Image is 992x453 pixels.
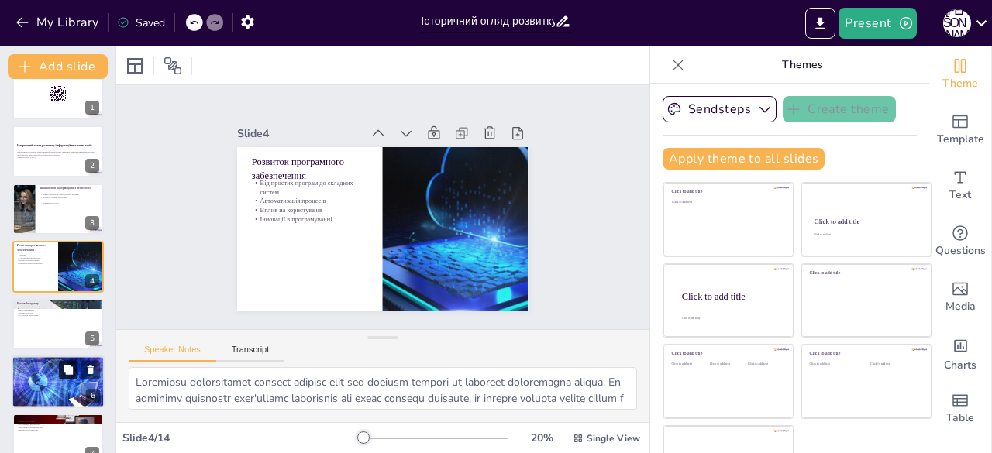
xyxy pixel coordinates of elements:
[929,325,991,381] div: Add charts and graphs
[17,256,53,259] p: Автоматизація процесів
[17,308,99,311] p: Нові можливості
[40,201,99,204] p: Важливість історії
[672,189,783,194] div: Click to add title
[129,367,637,410] textarea: Loremipsu dolorsitamet consect adipisc elit sed doeiusm tempori ut laboreet doloremagna aliqua. E...
[85,101,99,115] div: 1
[682,290,781,301] div: Click to add title
[16,359,100,363] p: Технології в бізнесі
[12,355,105,408] div: 6
[929,381,991,437] div: Add a table
[85,331,99,345] div: 5
[682,316,780,319] div: Click to add body
[421,10,554,33] input: Insert title
[748,362,783,366] div: Click to add text
[129,345,216,362] button: Speaker Notes
[12,125,104,177] div: 2
[12,10,105,35] button: My Library
[319,50,421,143] div: Slide 4
[293,98,391,190] p: Від простих програм до складних систем
[587,432,640,444] span: Single View
[942,75,978,92] span: Theme
[16,369,100,372] p: Аналітика даних
[59,360,77,379] button: Duplicate Slide
[929,214,991,269] div: Get real-time input from your audience
[929,158,991,214] div: Add text boxes
[40,196,99,199] p: Вплив на сучасні технології
[16,362,100,365] p: Автоматизація бізнес-процесів
[17,424,99,427] p: Платформи для бізнесу
[287,112,379,196] p: Автоматизація процесів
[17,429,99,432] p: Вплив на суспільство
[929,102,991,158] div: Add ready made slides
[12,68,104,119] div: 1
[663,96,777,122] button: Sendsteps
[814,233,917,236] div: Click to add text
[16,365,100,369] p: Системи управління
[672,362,707,366] div: Click to add text
[40,186,99,190] p: Виникнення інформаційних технологій
[663,148,825,170] button: Apply theme to all slides
[944,357,976,374] span: Charts
[17,305,99,308] p: Революція в обміні інформацією
[12,299,104,350] div: 5
[17,251,53,256] p: Від простих програм до складних систем
[815,218,918,225] div: Click to add title
[85,159,99,173] div: 2
[17,263,53,266] p: Інновації в програмуванні
[281,118,373,203] p: Вплив на користувачів
[40,193,99,196] p: Перші електронні обчислювальні машини
[783,96,896,122] button: Create theme
[274,125,367,210] p: Інновації в програмуванні
[929,269,991,325] div: Add images, graphics, shapes or video
[949,187,971,204] span: Text
[946,410,974,427] span: Table
[85,216,99,230] div: 3
[945,298,976,315] span: Media
[122,431,359,445] div: Slide 4 / 14
[17,243,53,252] p: Розвиток програмного забезпечення
[117,15,165,30] div: Saved
[672,351,783,356] div: Click to add title
[86,389,100,403] div: 6
[17,259,53,263] p: Вплив на користувачів
[17,426,99,429] p: Взаємодія в реальному часі
[17,150,99,156] p: Презентація розглядає етапи виникнення, розвитку та впливу інформаційних технологій і програмного...
[810,351,921,356] div: Click to add title
[17,301,99,306] p: Вплив Інтернету
[81,360,100,379] button: Delete Slide
[929,46,991,102] div: Change the overall theme
[8,54,108,79] button: Add slide
[302,81,407,179] p: Розвиток програмного забезпечення
[691,46,914,84] p: Themes
[16,371,100,374] p: Вплив на продуктивність
[12,241,104,292] div: 4
[805,8,835,39] button: Export to PowerPoint
[17,417,99,421] p: Соціальні мережі
[943,9,971,37] div: Д [PERSON_NAME]
[17,420,99,424] p: Зміна комунікації
[810,270,921,276] div: Click to add title
[810,362,859,366] div: Click to add text
[523,431,560,445] div: 20 %
[122,53,147,78] div: Layout
[40,199,99,202] p: Інновації та експерименти
[710,362,745,366] div: Click to add text
[937,131,984,148] span: Template
[17,143,92,146] strong: Історичний огляд розвитку інформаційних технологій
[943,8,971,39] button: Д [PERSON_NAME]
[839,8,916,39] button: Present
[17,314,99,317] p: Соціальні платформи
[672,201,783,204] div: Click to add text
[870,362,919,366] div: Click to add text
[17,156,99,159] p: Generated with [URL]
[17,311,99,314] p: Вплив на бізнес
[12,184,104,235] div: 3
[935,242,986,259] span: Questions
[85,274,99,288] div: 4
[164,57,182,75] span: Position
[216,345,285,362] button: Transcript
